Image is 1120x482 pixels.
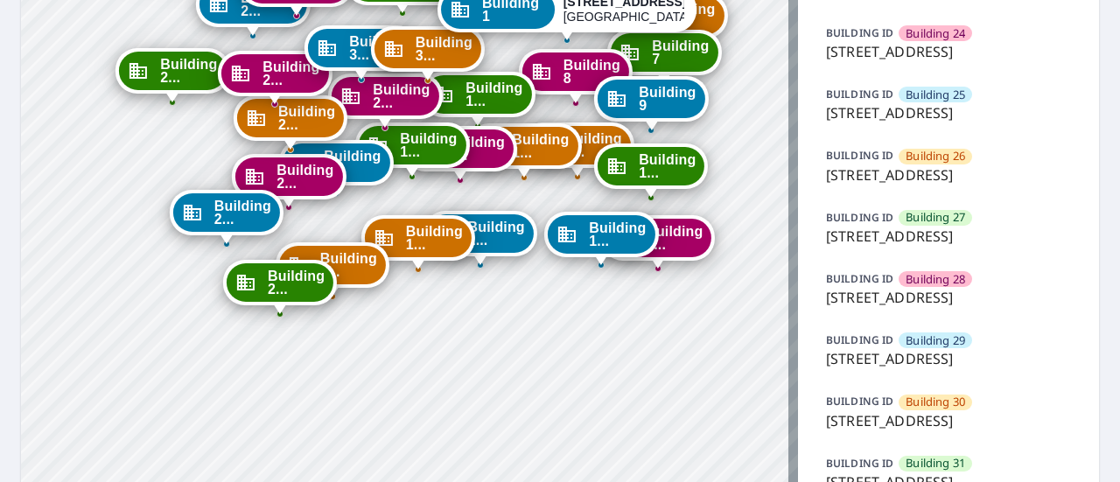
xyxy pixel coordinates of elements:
div: Dropped pin, building Building 22, Commercial property, 7627 East 37th Street North Wichita, KS 6... [276,242,389,297]
div: Dropped pin, building Building 11, Commercial property, 7627 East 37th Street North Wichita, KS 6... [594,143,708,198]
span: Building 2... [160,58,217,84]
span: Building 2... [278,105,335,131]
span: Building 1... [468,220,525,247]
span: Building 3... [416,36,472,62]
span: Building 2... [320,252,377,278]
span: Building 7 [652,39,709,66]
span: Building 2... [373,83,430,109]
span: Building 26 [906,148,965,164]
div: Dropped pin, building Building 13, Commercial property, 7627 East 37th Street North Wichita, KS 6... [544,212,658,266]
p: BUILDING ID [826,148,893,163]
p: BUILDING ID [826,456,893,471]
span: Building 25 [906,87,965,103]
p: BUILDING ID [826,25,893,40]
div: Dropped pin, building Building 15, Commercial property, 7627 East 37th Street North Wichita, KS 6... [421,72,535,126]
div: Dropped pin, building Building 24, Commercial property, 7627 East 37th Street North Wichita, KS 6... [232,154,346,208]
div: Dropped pin, building Building 34, Commercial property, 7627 East 37th Street North Wichita, KS 6... [371,26,485,80]
span: Building 9 [639,86,696,112]
div: Dropped pin, building Building 28, Commercial property, 7627 East 37th Street North Wichita, KS 6... [218,51,332,105]
p: BUILDING ID [826,87,893,101]
span: Building 1... [448,136,505,162]
div: Dropped pin, building Building 8, Commercial property, 7627 East 37th Street North Wichita, KS 67226 [519,49,633,103]
span: Building 1... [564,132,621,158]
div: Dropped pin, building Building 9, Commercial property, 7627 East 37th Street North Wichita, KS 67226 [594,76,708,130]
p: [STREET_ADDRESS] [826,41,1071,62]
p: [STREET_ADDRESS] [826,164,1071,185]
p: [STREET_ADDRESS] [826,348,1071,369]
span: Building 2... [324,150,381,176]
span: Building 24 [906,25,965,42]
div: Dropped pin, building Building 17, Commercial property, 7627 East 37th Street North Wichita, KS 6... [423,211,537,265]
span: Building 3... [349,35,406,61]
p: [STREET_ADDRESS] [826,410,1071,431]
div: Dropped pin, building Building 33, Commercial property, 7627 East 37th Street North Wichita, KS 6... [304,25,418,80]
span: Building 1... [639,153,696,179]
div: Dropped pin, building Building 10, Commercial property, 7627 East 37th Street North Wichita, KS 6... [520,122,633,177]
span: Building 1... [589,221,646,248]
p: BUILDING ID [826,394,893,409]
span: Building 2... [214,199,271,226]
span: Building 29 [906,332,965,349]
span: Building 27 [906,209,965,226]
span: Building 2... [276,164,333,190]
span: Building 1... [465,81,522,108]
div: Dropped pin, building Building 23, Commercial property, 7627 East 37th Street North Wichita, KS 6... [223,260,337,314]
div: Dropped pin, building Building 19, Commercial property, 7627 East 37th Street North Wichita, KS 6... [355,122,469,177]
span: Building 1... [512,133,569,159]
div: Dropped pin, building Building 7, Commercial property, 7627 East 37th Street North Wichita, KS 67226 [607,30,721,84]
span: Building 1... [646,225,703,251]
div: Dropped pin, building Building 14, Commercial property, 7627 East 37th Street North Wichita, KS 6... [467,123,581,178]
div: Dropped pin, building Building 25, Commercial property, 7627 East 37th Street North Wichita, KS 6... [170,190,283,244]
span: Building 1... [400,132,457,158]
span: Building 30 [906,394,965,410]
p: BUILDING ID [826,210,893,225]
span: Building 2... [262,60,319,87]
span: Building 28 [906,271,965,288]
div: Dropped pin, building Building 26, Commercial property, 7627 East 37th Street North Wichita, KS 6... [234,95,347,150]
p: [STREET_ADDRESS] [826,102,1071,123]
p: BUILDING ID [826,332,893,347]
div: Dropped pin, building Building 20, Commercial property, 7627 East 37th Street North Wichita, KS 6... [328,73,442,128]
p: [STREET_ADDRESS] [826,287,1071,308]
div: Dropped pin, building Building 27, Commercial property, 7627 East 37th Street North Wichita, KS 6... [115,48,229,102]
span: Building 2... [268,269,325,296]
div: Dropped pin, building Building 18, Commercial property, 7627 East 37th Street North Wichita, KS 6... [361,215,475,269]
span: Building 8 [563,59,620,85]
p: BUILDING ID [826,271,893,286]
span: Building 1... [406,225,463,251]
span: Building 31 [906,455,965,472]
p: [STREET_ADDRESS] [826,226,1071,247]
